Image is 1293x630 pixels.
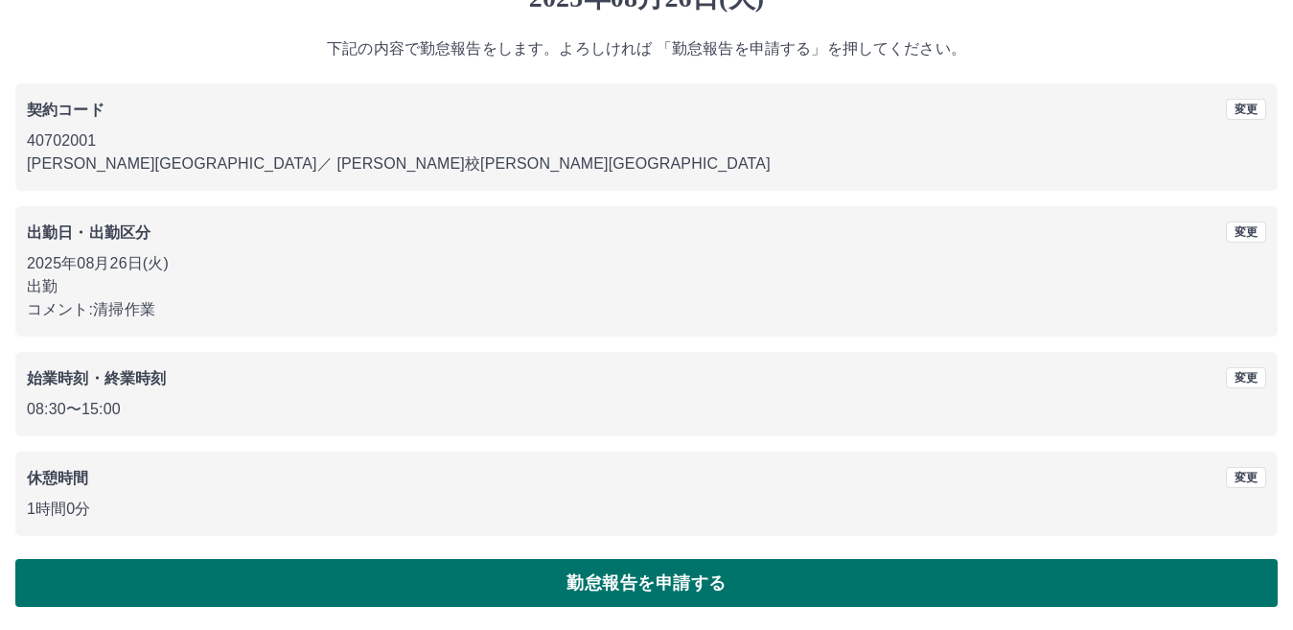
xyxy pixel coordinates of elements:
[27,102,104,118] b: 契約コード
[1226,222,1266,243] button: 変更
[27,398,1266,421] p: 08:30 〜 15:00
[27,275,1266,298] p: 出勤
[1226,467,1266,488] button: 変更
[1226,367,1266,388] button: 変更
[1226,99,1266,120] button: 変更
[27,370,166,386] b: 始業時刻・終業時刻
[27,498,1266,521] p: 1時間0分
[27,252,1266,275] p: 2025年08月26日(火)
[27,152,1266,175] p: [PERSON_NAME][GEOGRAPHIC_DATA] ／ [PERSON_NAME]校[PERSON_NAME][GEOGRAPHIC_DATA]
[27,298,1266,321] p: コメント: 清掃作業
[27,129,1266,152] p: 40702001
[27,224,150,241] b: 出勤日・出勤区分
[27,470,89,486] b: 休憩時間
[15,37,1278,60] p: 下記の内容で勤怠報告をします。よろしければ 「勤怠報告を申請する」を押してください。
[15,559,1278,607] button: 勤怠報告を申請する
